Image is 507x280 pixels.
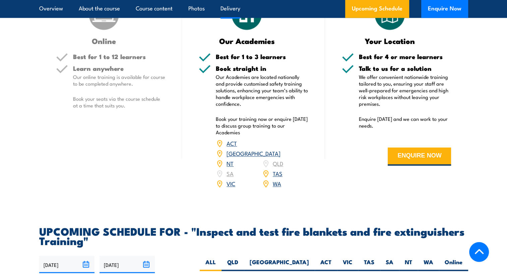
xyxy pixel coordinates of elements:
h5: Learn anywhere [73,65,166,72]
label: TAS [358,258,380,271]
h5: Best for 4 or more learners [359,53,451,60]
label: NT [399,258,418,271]
h2: UPCOMING SCHEDULE FOR - "Inspect and test fire blankets and fire extinguishers Training" [39,226,468,245]
p: Book your training now or enquire [DATE] to discuss group training to our Academies [216,115,308,136]
h3: Your Location [342,37,438,45]
h3: Online [56,37,152,45]
a: WA [273,179,281,187]
h5: Book straight in [216,65,308,72]
label: WA [418,258,439,271]
label: VIC [337,258,358,271]
a: [GEOGRAPHIC_DATA] [227,149,280,157]
a: ACT [227,139,237,147]
label: QLD [221,258,244,271]
p: Book your seats via the course schedule at a time that suits you. [73,95,166,109]
input: From date [39,256,94,273]
label: ALL [200,258,221,271]
p: Enquire [DATE] and we can work to your needs. [359,115,451,129]
h5: Talk to us for a solution [359,65,451,72]
label: [GEOGRAPHIC_DATA] [244,258,315,271]
input: To date [100,256,155,273]
h5: Best for 1 to 12 learners [73,53,166,60]
p: We offer convenient nationwide training tailored to you, ensuring your staff are well-prepared fo... [359,74,451,107]
a: NT [227,159,234,167]
p: Our online training is available for course to be completed anywhere. [73,74,166,87]
h5: Best for 1 to 3 learners [216,53,308,60]
a: TAS [273,169,282,177]
p: Our Academies are located nationally and provide customised safety training solutions, enhancing ... [216,74,308,107]
h3: Our Academies [199,37,295,45]
label: Online [439,258,468,271]
button: ENQUIRE NOW [388,147,451,166]
a: VIC [227,179,235,187]
label: SA [380,258,399,271]
label: ACT [315,258,337,271]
